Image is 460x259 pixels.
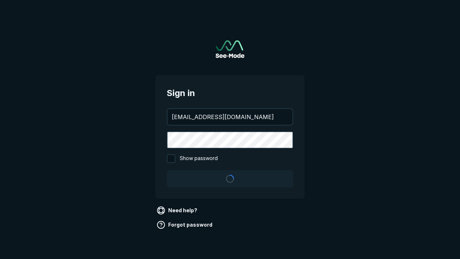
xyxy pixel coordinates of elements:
input: your@email.com [167,109,293,125]
img: See-Mode Logo [216,40,244,58]
a: Go to sign in [216,40,244,58]
a: Forgot password [155,219,215,231]
a: Need help? [155,205,200,216]
span: Show password [180,154,218,163]
span: Sign in [167,87,293,100]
